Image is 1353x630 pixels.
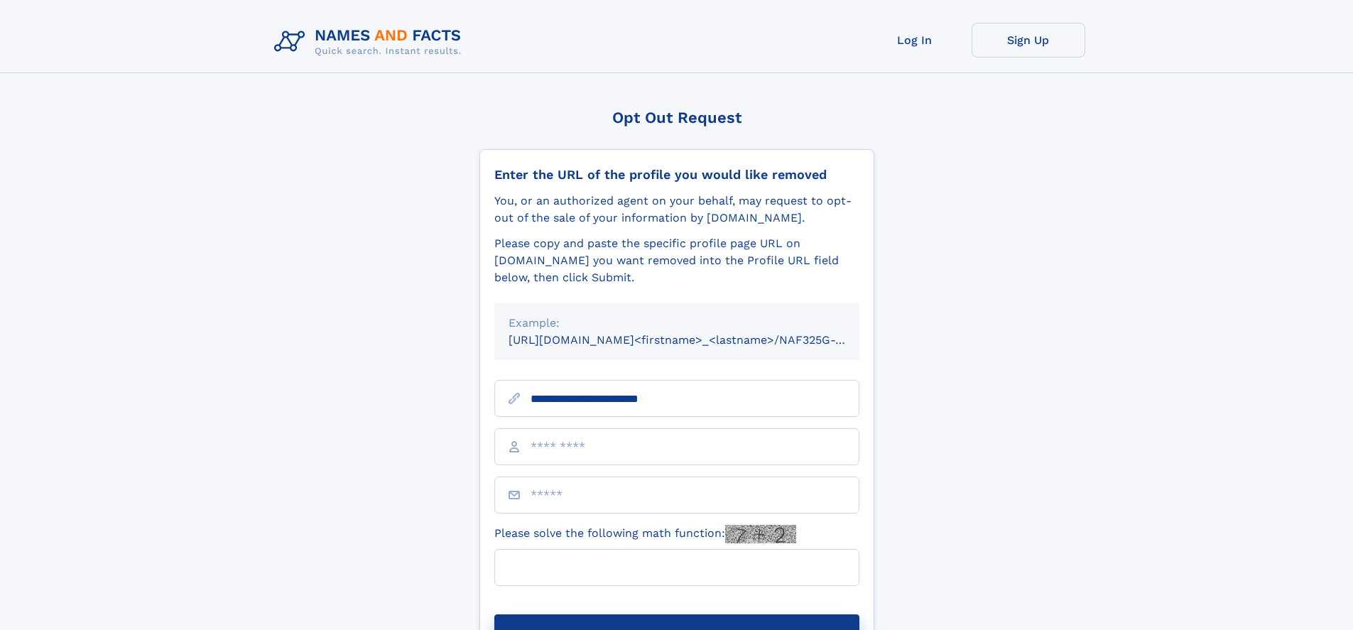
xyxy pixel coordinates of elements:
div: Example: [509,315,845,332]
div: Opt Out Request [479,109,874,126]
a: Sign Up [972,23,1085,58]
div: Please copy and paste the specific profile page URL on [DOMAIN_NAME] you want removed into the Pr... [494,235,859,286]
small: [URL][DOMAIN_NAME]<firstname>_<lastname>/NAF325G-xxxxxxxx [509,333,886,347]
div: You, or an authorized agent on your behalf, may request to opt-out of the sale of your informatio... [494,192,859,227]
a: Log In [858,23,972,58]
label: Please solve the following math function: [494,525,796,543]
img: Logo Names and Facts [268,23,473,61]
div: Enter the URL of the profile you would like removed [494,167,859,183]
